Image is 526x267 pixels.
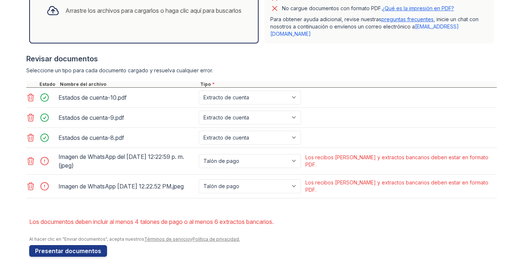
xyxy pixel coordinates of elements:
[305,154,488,168] font: Los recibos [PERSON_NAME] y extractos bancarios deben estar en formato PDF.
[65,7,241,14] font: Arrastre los archivos para cargarlos o haga clic aquí para buscarlos
[35,247,101,255] font: Presentar documentos
[144,236,190,242] a: Términos de servicio
[26,54,98,63] font: Revisar documentos
[270,16,479,30] font: , inicie un chat con nosotros a continuación o envíenos un correo electrónico a
[58,134,124,141] font: Estados de cuenta-8.pdf
[382,5,454,11] a: ¿Qué es la impresión en PDF?
[29,245,107,257] button: Presentar documentos
[190,236,193,242] font: y
[58,94,127,101] font: Estados de cuenta-10.pdf
[39,81,55,87] font: Estado
[305,179,488,193] font: Los recibos [PERSON_NAME] y extractos bancarios deben estar en formato PDF.
[26,67,213,73] font: Seleccione un tipo para cada documento cargado y resuelva cualquier error.
[270,16,381,22] font: Para obtener ayuda adicional, revise nuestras
[29,218,274,225] font: Los documentos deben incluir al menos 4 talones de pago o al menos 6 extractos bancarios.
[282,5,382,11] font: No cargue documentos con formato PDF.
[58,153,184,169] font: Imagen de WhatsApp del [DATE] 12:22:59 p. m. (jpeg)
[270,23,459,37] a: [EMAIL_ADDRESS][DOMAIN_NAME]
[58,114,124,121] font: Estados de cuenta-9.pdf
[60,81,106,87] font: Nombre del archivo
[381,16,434,22] a: preguntas frecuentes
[193,236,240,242] a: Política de privacidad.
[58,183,184,190] font: Imagen de WhatsApp [DATE] 12.22.52 PM.jpeg
[29,236,144,242] font: Al hacer clic en "Enviar documentos", acepta nuestros
[200,81,211,87] font: Tipo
